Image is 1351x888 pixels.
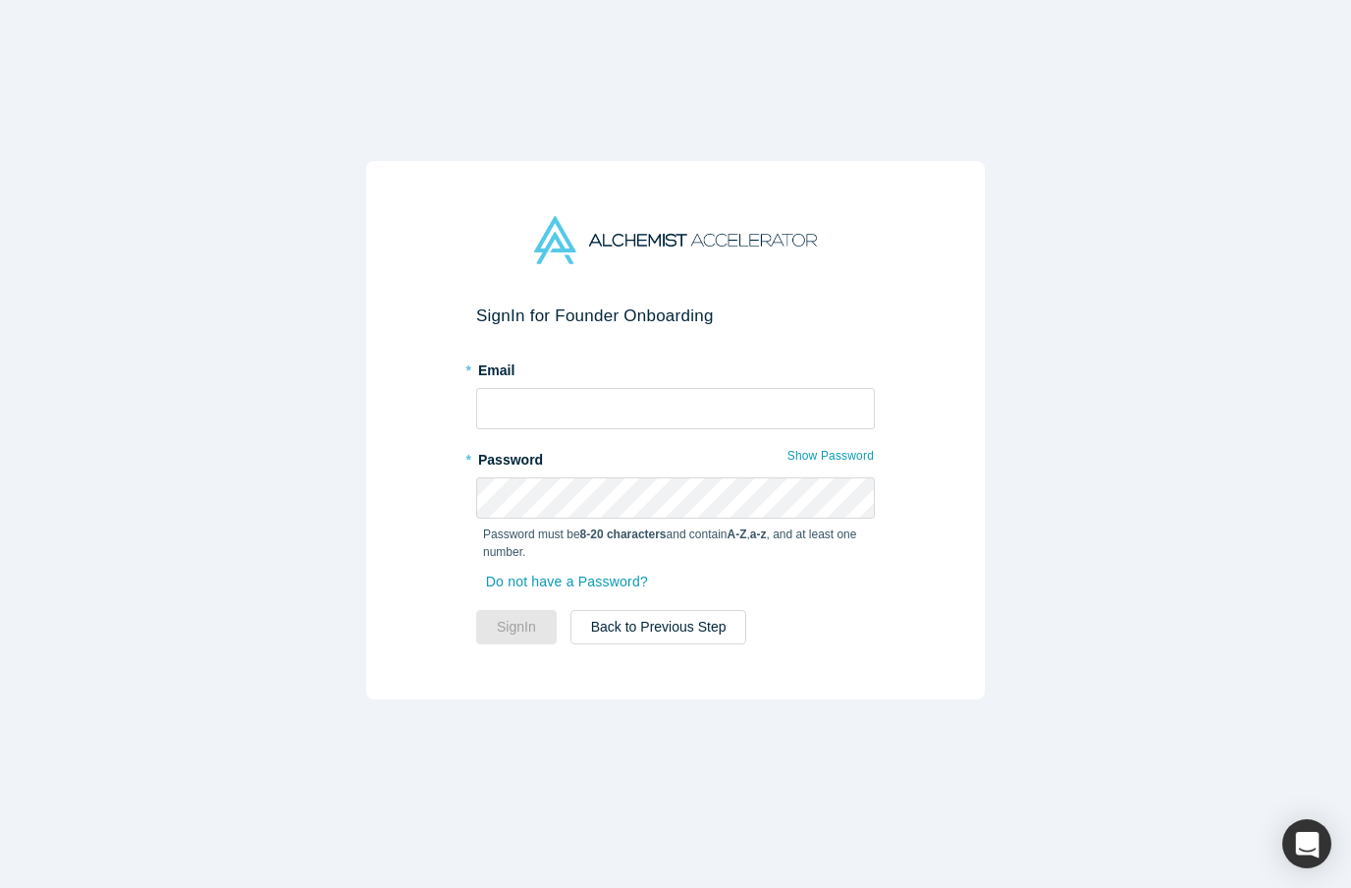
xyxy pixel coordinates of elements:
a: Do not have a Password? [483,565,669,599]
h2: Sign In for Founder Onboarding [476,305,875,326]
button: Show Password [786,443,875,469]
strong: a-z [750,527,767,541]
label: Email [476,354,875,381]
strong: 8-20 characters [580,527,667,541]
button: Back to Previous Step [570,610,747,644]
label: Password [476,443,875,471]
img: Alchemist Accelerator Logo [534,216,817,264]
button: SignIn [476,610,557,644]
p: Password must be and contain , , and at least one number. [483,526,868,561]
strong: A-Z [728,527,747,541]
